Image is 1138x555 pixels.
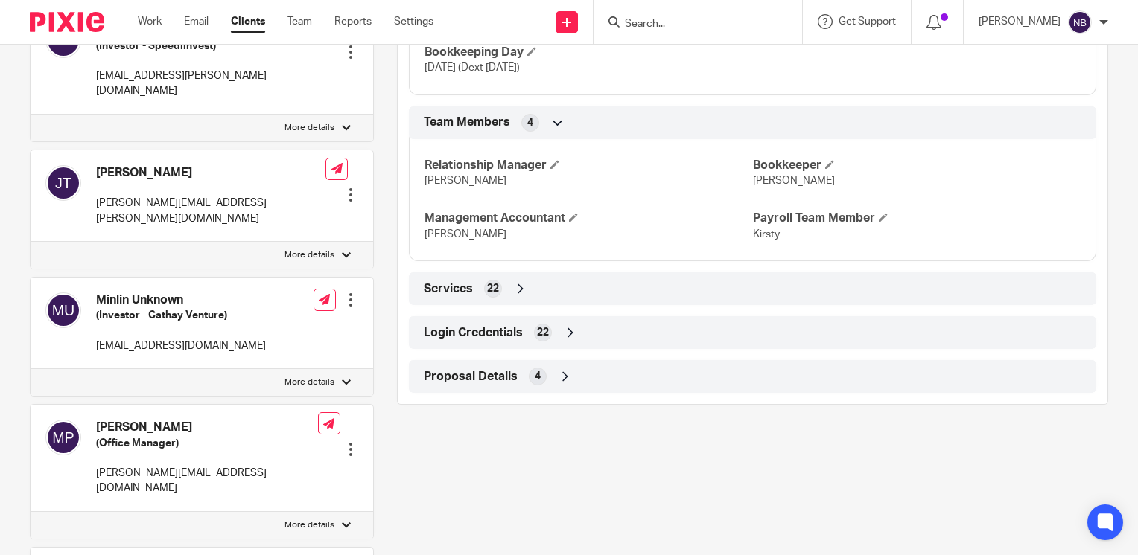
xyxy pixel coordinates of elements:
h4: Management Accountant [425,211,752,226]
p: [PERSON_NAME] [979,14,1061,29]
span: Team Members [424,115,510,130]
span: Services [424,281,473,297]
h4: Relationship Manager [425,158,752,173]
span: 4 [535,369,541,384]
a: Settings [394,14,433,29]
span: Kirsty [753,229,780,240]
img: Pixie [30,12,104,32]
img: svg%3E [45,420,81,455]
a: Work [138,14,162,29]
span: [PERSON_NAME] [425,176,506,186]
span: [PERSON_NAME] [425,229,506,240]
a: Team [287,14,312,29]
h4: Payroll Team Member [753,211,1081,226]
a: Email [184,14,209,29]
p: [EMAIL_ADDRESS][PERSON_NAME][DOMAIN_NAME] [96,68,318,99]
a: Reports [334,14,372,29]
img: svg%3E [45,165,81,201]
span: Proposal Details [424,369,518,385]
span: 22 [537,325,549,340]
span: [DATE] (Dext [DATE]) [425,62,520,73]
img: svg%3E [45,292,81,328]
span: 22 [487,281,499,296]
p: [PERSON_NAME][EMAIL_ADDRESS][PERSON_NAME][DOMAIN_NAME] [96,196,325,226]
span: Login Credentials [424,325,523,341]
span: 4 [527,115,533,130]
p: [PERSON_NAME][EMAIL_ADDRESS][DOMAIN_NAME] [96,466,318,496]
a: Clients [231,14,265,29]
h5: (Investor - Speediinvest) [96,39,318,54]
span: [PERSON_NAME] [753,176,835,186]
input: Search [623,18,757,31]
img: svg%3E [1068,10,1092,34]
p: More details [284,249,334,261]
p: More details [284,376,334,388]
h4: Bookkeeper [753,158,1081,173]
span: Get Support [839,16,896,27]
h4: Minlin Unknown [96,292,266,308]
h5: (Office Manager) [96,436,318,451]
h5: (Investor - Cathay Venture) [96,308,266,323]
h4: [PERSON_NAME] [96,165,325,181]
h4: [PERSON_NAME] [96,420,318,435]
h4: Bookkeeping Day [425,45,752,60]
p: More details [284,122,334,134]
p: [EMAIL_ADDRESS][DOMAIN_NAME] [96,339,266,353]
p: More details [284,519,334,531]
